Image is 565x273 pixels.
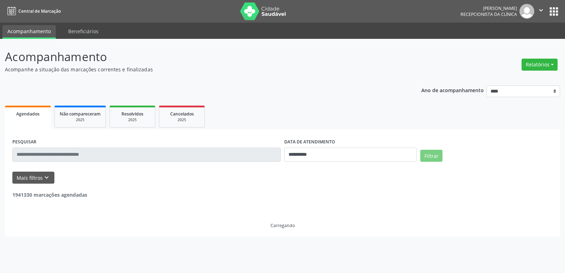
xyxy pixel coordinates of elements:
[5,66,393,73] p: Acompanhe a situação das marcações correntes e finalizadas
[43,174,50,182] i: keyboard_arrow_down
[164,117,200,123] div: 2025
[121,111,143,117] span: Resolvidos
[284,137,335,148] label: DATA DE ATENDIMENTO
[12,191,87,198] strong: 1941330 marcações agendadas
[12,172,54,184] button: Mais filtroskeyboard_arrow_down
[420,150,442,162] button: Filtrar
[421,85,484,94] p: Ano de acompanhamento
[60,117,101,123] div: 2025
[460,5,517,11] div: [PERSON_NAME]
[115,117,150,123] div: 2025
[537,6,545,14] i: 
[2,25,56,39] a: Acompanhamento
[63,25,103,37] a: Beneficiários
[16,111,40,117] span: Agendados
[548,5,560,18] button: apps
[5,48,393,66] p: Acompanhamento
[18,8,61,14] span: Central de Marcação
[519,4,534,19] img: img
[12,137,36,148] label: PESQUISAR
[534,4,548,19] button: 
[460,11,517,17] span: Recepcionista da clínica
[60,111,101,117] span: Não compareceram
[5,5,61,17] a: Central de Marcação
[522,59,558,71] button: Relatórios
[270,222,295,229] div: Carregando
[170,111,194,117] span: Cancelados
